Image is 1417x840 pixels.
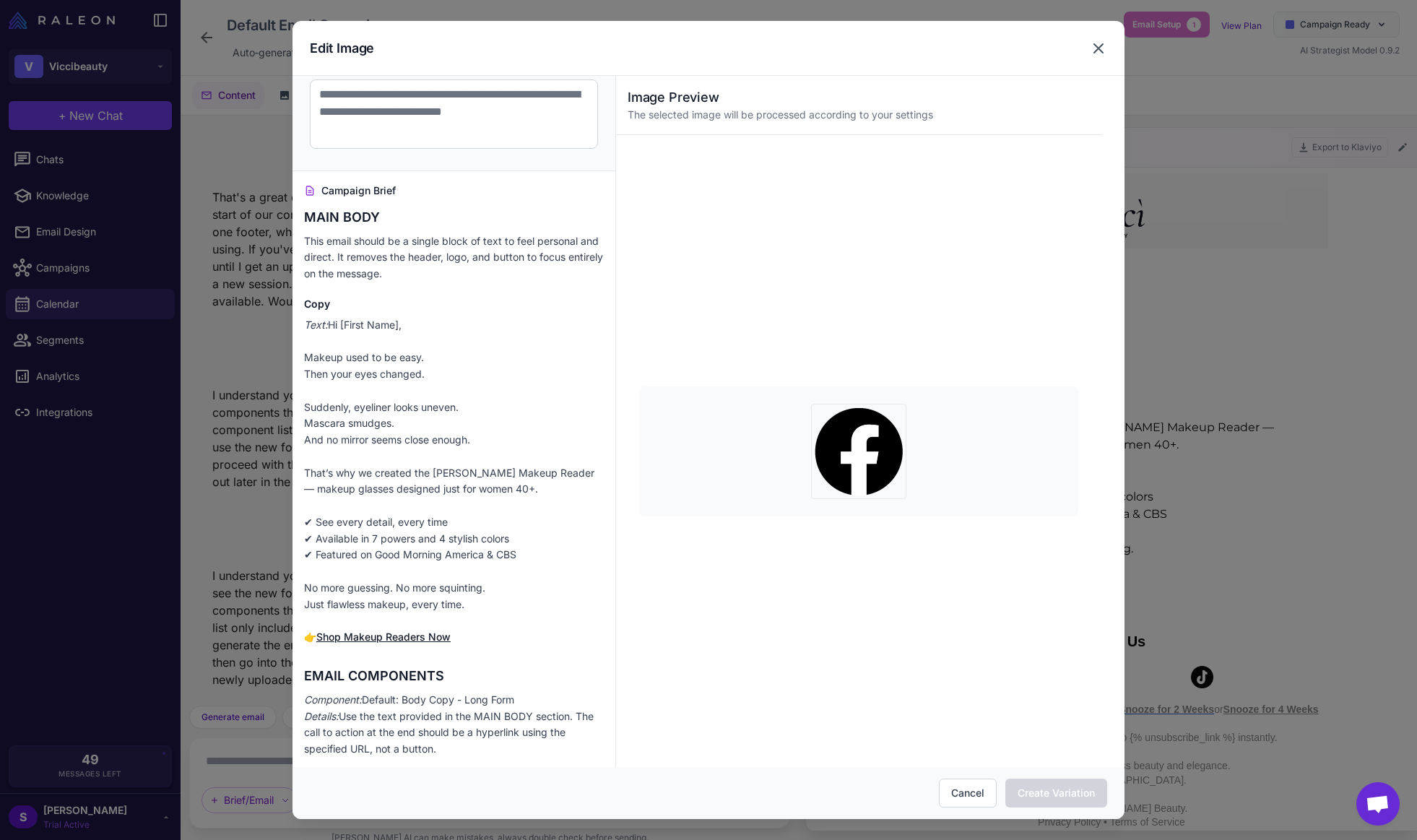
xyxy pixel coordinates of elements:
img: Instagram logo [272,493,294,515]
em: Text: [304,319,328,331]
div: Open chat [1356,782,1400,826]
img: Facebook logo [181,493,203,515]
h4: Copy [304,297,604,311]
p: Pro-age cosmetics for timeless beauty and elegance. Based in [GEOGRAPHIC_DATA]. [73,586,492,614]
img: Facebook logo [811,404,906,499]
img: TikTok Logo [362,493,384,515]
a: Shop Makeup Readers Now [95,420,256,434]
a: Snooze for 2 Weeks [290,530,385,542]
p: Follow Us [73,458,492,478]
p: This email should be a single block of text to feel personal and direct. It removes the header, l... [304,233,604,282]
p: Want to unsubscribe? Sure, click here to {% unsubscribe_link %} instantly. [73,558,492,572]
em: Details: [304,710,339,722]
h3: MAIN BODY [304,207,604,228]
a: Snooze for 4 Weeks [394,530,490,542]
h4: Campaign Brief [304,183,604,199]
em: Component: [304,693,362,706]
button: Create Variation [1005,779,1107,807]
p: Default: Body Copy - Long Form Use the text provided in the MAIN BODY section. The call to action... [304,692,604,758]
p: Want to take a break from receiving our emails? or [73,529,492,544]
div: Hi [First Name], Makeup used to be easy. Then your eyes changed. Suddenly, eyeliner looks uneven.... [80,90,485,436]
p: The selected image will be processed according to your settings [628,107,1090,123]
p: ©2024 [PERSON_NAME] Beauty. Privacy Policy • Terms of Service [73,614,492,657]
a: Shop Makeup Readers Now [316,631,451,643]
button: Cancel [939,779,997,807]
p: Hi [First Name], Makeup used to be easy. Then your eyes changed. Suddenly, eyeliner looks uneven.... [304,317,604,646]
h3: EMAIL COMPONENTS [304,666,604,686]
